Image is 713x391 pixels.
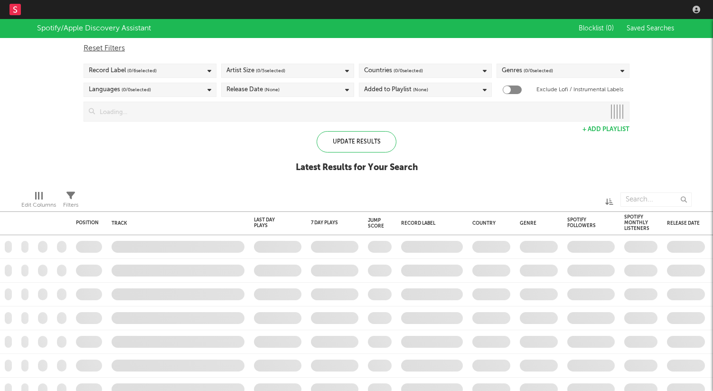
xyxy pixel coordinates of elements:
[84,43,629,54] div: Reset Filters
[364,84,428,95] div: Added to Playlist
[620,192,692,207] input: Search...
[89,65,157,76] div: Record Label
[624,25,676,32] button: Saved Searches
[524,65,553,76] span: ( 0 / 0 selected)
[89,84,151,95] div: Languages
[472,220,506,226] div: Country
[264,84,280,95] span: (None)
[579,25,614,32] span: Blocklist
[256,65,285,76] span: ( 0 / 5 selected)
[311,220,344,226] div: 7 Day Plays
[226,65,285,76] div: Artist Size
[76,220,99,226] div: Position
[37,23,151,34] div: Spotify/Apple Discovery Assistant
[254,217,287,229] div: Last Day Plays
[667,220,700,226] div: Release Date
[368,218,384,229] div: Jump Score
[536,84,623,95] label: Exclude Lofi / Instrumental Labels
[413,84,428,95] span: (None)
[567,217,600,229] div: Spotify Followers
[21,188,56,215] div: Edit Columns
[63,188,78,215] div: Filters
[226,84,280,95] div: Release Date
[317,131,396,153] div: Update Results
[624,214,649,231] div: Spotify Monthly Listeners
[627,25,676,32] span: Saved Searches
[112,220,240,226] div: Track
[122,84,151,95] span: ( 0 / 0 selected)
[296,162,418,173] div: Latest Results for Your Search
[127,65,157,76] span: ( 0 / 6 selected)
[364,65,423,76] div: Countries
[95,102,605,121] input: Loading...
[582,126,629,133] button: + Add Playlist
[394,65,423,76] span: ( 0 / 0 selected)
[606,25,614,32] span: ( 0 )
[63,200,78,211] div: Filters
[21,200,56,211] div: Edit Columns
[401,220,458,226] div: Record Label
[520,220,553,226] div: Genre
[502,65,553,76] div: Genres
